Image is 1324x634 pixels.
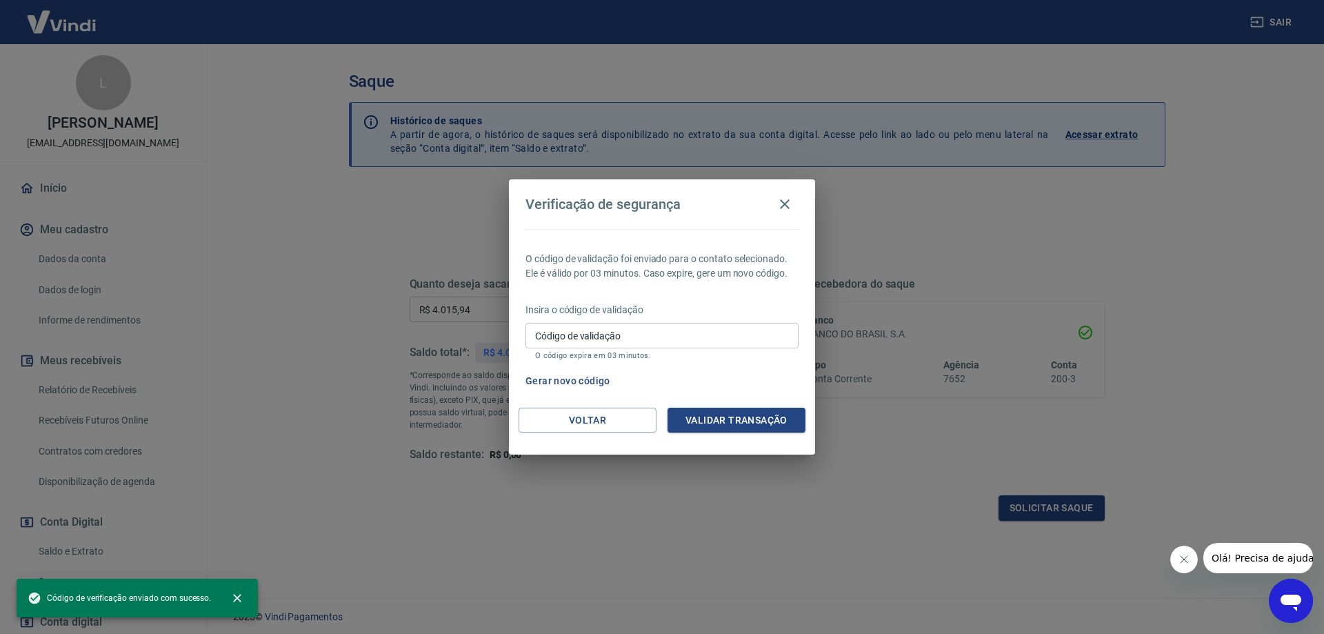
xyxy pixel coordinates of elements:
button: Voltar [519,408,656,433]
iframe: Botão para abrir a janela de mensagens [1269,579,1313,623]
p: O código de validação foi enviado para o contato selecionado. Ele é válido por 03 minutos. Caso e... [525,252,799,281]
button: close [222,583,252,613]
iframe: Mensagem da empresa [1203,543,1313,573]
button: Validar transação [668,408,805,433]
iframe: Fechar mensagem [1170,546,1198,573]
button: Gerar novo código [520,368,616,394]
p: Insira o código de validação [525,303,799,317]
p: O código expira em 03 minutos. [535,351,789,360]
span: Olá! Precisa de ajuda? [8,10,116,21]
span: Código de verificação enviado com sucesso. [28,591,211,605]
h4: Verificação de segurança [525,196,681,212]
